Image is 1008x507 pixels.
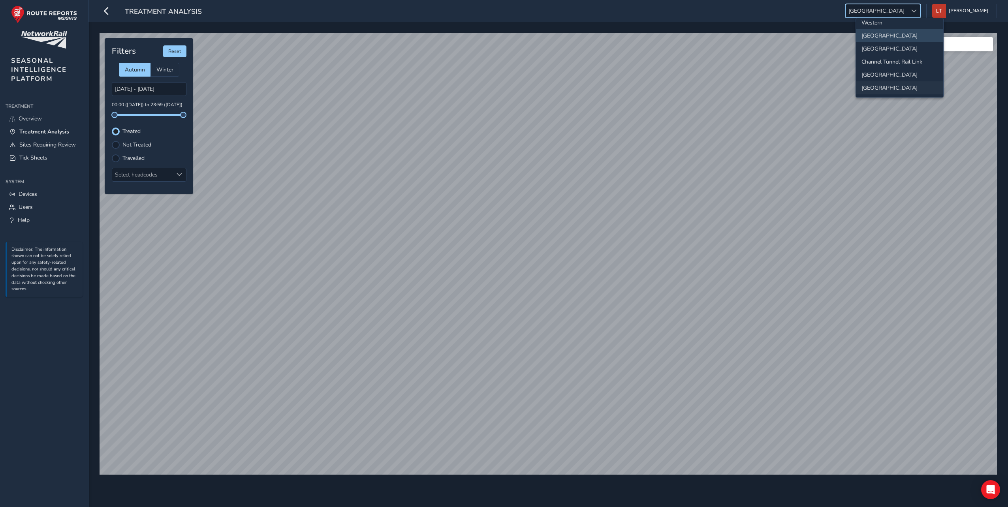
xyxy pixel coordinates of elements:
li: East Midlands [856,81,943,94]
div: Open Intercom Messenger [981,480,1000,499]
canvas: Map [100,33,997,475]
span: SEASONAL INTELLIGENCE PLATFORM [11,56,67,83]
a: Tick Sheets [6,151,83,164]
label: Not Treated [122,142,151,148]
div: System [6,176,83,188]
span: Tick Sheets [19,154,47,161]
a: Help [6,214,83,227]
button: [PERSON_NAME] [932,4,991,18]
p: 00:00 ([DATE]) to 23:59 ([DATE]) [112,101,186,109]
a: Devices [6,188,83,201]
p: Disclaimer: The information shown can not be solely relied upon for any safety-related decisions,... [11,246,79,293]
img: diamond-layout [932,4,946,18]
span: Winter [156,66,173,73]
a: Users [6,201,83,214]
li: Channel Tunnel Rail Link [856,55,943,68]
span: Treatment Analysis [125,7,202,18]
a: Treatment Analysis [6,125,83,138]
a: Overview [6,112,83,125]
input: Search [898,37,993,51]
span: Users [19,203,33,211]
img: rr logo [11,6,77,23]
div: Treatment [6,100,83,112]
h4: Filters [112,46,136,56]
a: Sites Requiring Review [6,138,83,151]
div: Winter [150,63,179,77]
label: Treated [122,129,141,134]
span: Sites Requiring Review [19,141,76,148]
span: Overview [19,115,42,122]
li: Western [856,16,943,29]
label: Travelled [122,156,145,161]
li: Anglia [856,42,943,55]
li: East Coast [856,68,943,81]
li: Scotland [856,29,943,42]
div: Select headcodes [112,168,173,181]
div: Autumn [119,63,150,77]
span: Treatment Analysis [19,128,69,135]
span: [PERSON_NAME] [949,4,988,18]
span: Help [18,216,30,224]
span: Autumn [125,66,145,73]
img: customer logo [21,31,67,49]
button: Reset [163,45,186,57]
span: [GEOGRAPHIC_DATA] [846,4,907,17]
span: Devices [19,190,37,198]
